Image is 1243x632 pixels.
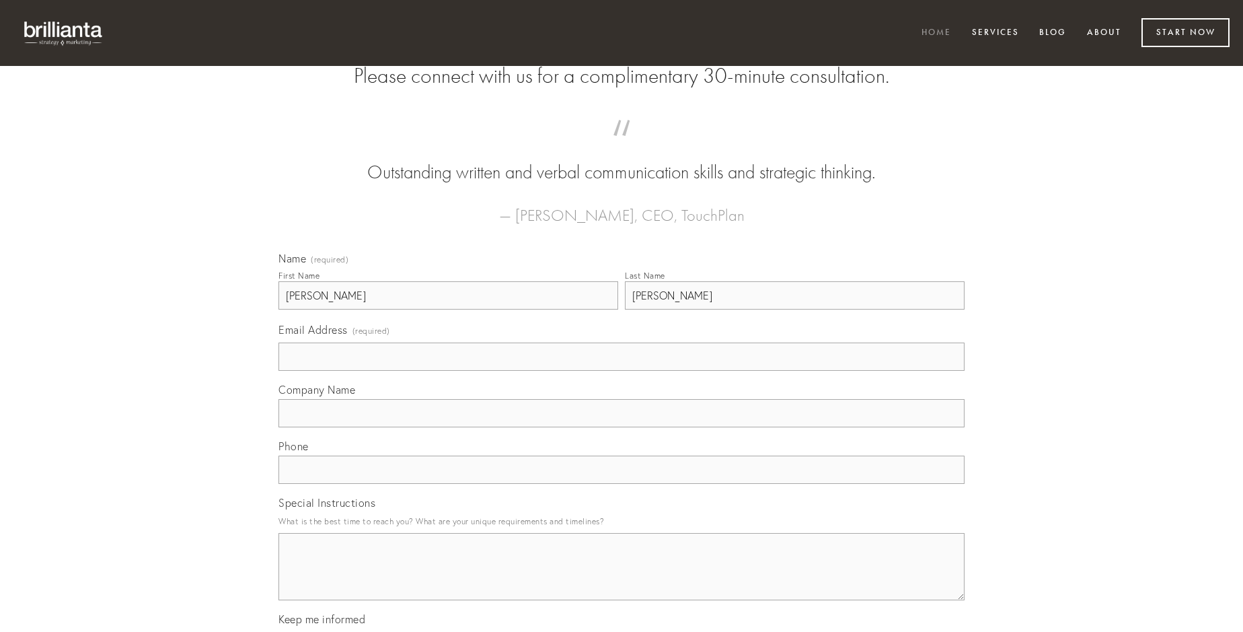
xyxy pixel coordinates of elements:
[311,256,348,264] span: (required)
[278,440,309,453] span: Phone
[913,22,960,44] a: Home
[278,512,965,530] p: What is the best time to reach you? What are your unique requirements and timelines?
[1030,22,1075,44] a: Blog
[300,133,943,186] blockquote: Outstanding written and verbal communication skills and strategic thinking.
[278,271,319,281] div: First Name
[300,133,943,160] span: “
[278,63,965,89] h2: Please connect with us for a complimentary 30-minute consultation.
[278,323,348,337] span: Email Address
[13,13,114,52] img: brillianta - research, strategy, marketing
[278,252,306,265] span: Name
[300,186,943,229] figcaption: — [PERSON_NAME], CEO, TouchPlan
[278,383,355,396] span: Company Name
[278,496,375,510] span: Special Instructions
[963,22,1028,44] a: Services
[625,271,665,281] div: Last Name
[278,612,365,626] span: Keep me informed
[352,322,390,340] span: (required)
[1141,18,1230,47] a: Start Now
[1078,22,1130,44] a: About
